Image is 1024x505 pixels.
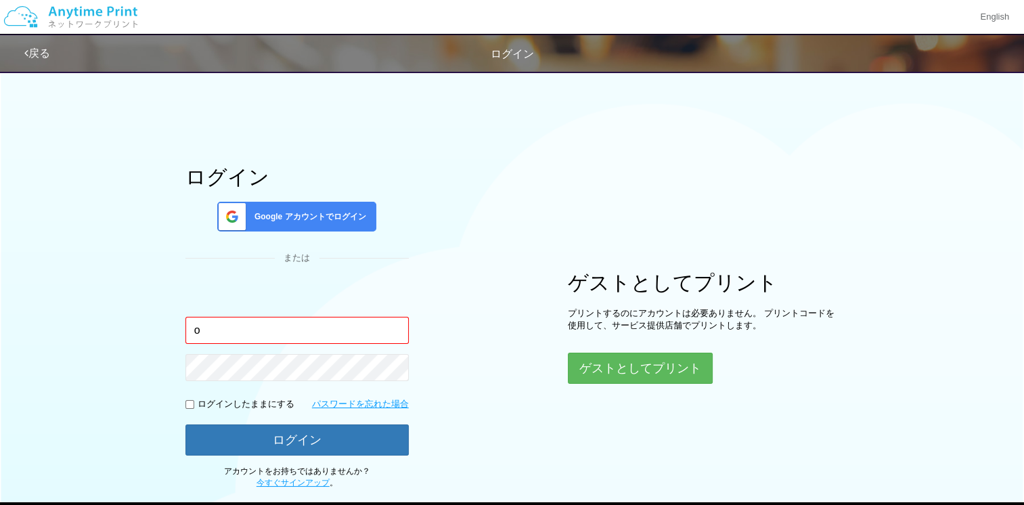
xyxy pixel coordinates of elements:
[185,317,409,344] input: メールアドレス
[185,252,409,265] div: または
[568,307,839,332] p: プリントするのにアカウントは必要ありません。 プリントコードを使用して、サービス提供店舗でプリントします。
[312,398,409,411] a: パスワードを忘れた場合
[185,424,409,456] button: ログイン
[185,466,409,489] p: アカウントをお持ちではありませんか？
[568,271,839,294] h1: ゲストとしてプリント
[568,353,713,384] button: ゲストとしてプリント
[257,478,330,487] a: 今すぐサインアップ
[24,47,50,59] a: 戻る
[491,48,534,60] span: ログイン
[257,478,338,487] span: 。
[198,398,294,411] p: ログインしたままにする
[185,166,409,188] h1: ログイン
[249,211,366,223] span: Google アカウントでログイン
